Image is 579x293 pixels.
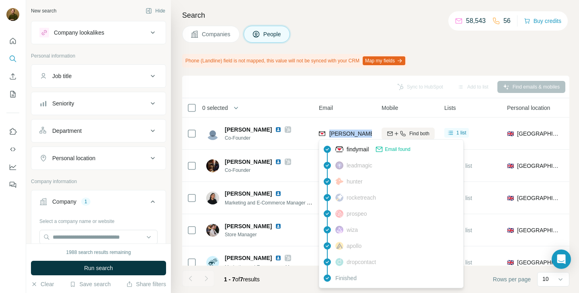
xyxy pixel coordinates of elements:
span: [PERSON_NAME] [225,126,272,134]
span: Companies [202,30,231,38]
button: Share filters [126,280,166,288]
span: Personal location [507,104,550,112]
span: 🇬🇧 [507,194,514,202]
button: Seniority [31,94,166,113]
span: apollo [347,242,361,250]
span: [GEOGRAPHIC_DATA] [517,194,560,202]
p: Company information [31,178,166,185]
button: Use Surfe on LinkedIn [6,124,19,139]
div: 1988 search results remaining [66,249,131,256]
span: hunter [347,177,363,186]
p: Personal information [31,52,166,60]
img: Avatar [206,127,219,140]
button: Save search [70,280,111,288]
img: LinkedIn logo [275,255,281,261]
img: provider wiza logo [335,226,343,234]
img: LinkedIn logo [275,159,281,165]
img: provider prospeo logo [335,210,343,218]
span: 🇬🇧 [507,130,514,138]
span: Email found [385,146,410,153]
div: Phone (Landline) field is not mapped, this value will not be synced with your CRM [182,54,407,68]
button: My lists [6,87,19,101]
span: Store Manager [225,231,291,238]
span: [PERSON_NAME] [225,190,272,198]
div: Company [52,198,76,206]
span: dropcontact [347,258,376,266]
h4: Search [182,10,569,21]
button: Personal location [31,149,166,168]
div: Company lookalikes [54,29,104,37]
span: rocketreach [347,194,376,202]
div: 1 [81,198,90,205]
img: LinkedIn logo [275,223,281,229]
span: [PERSON_NAME] [225,158,272,166]
span: prospeo [347,210,367,218]
button: Dashboard [6,160,19,174]
span: 1 - 7 [224,276,235,283]
button: Find both [382,128,435,140]
span: Rows per page [493,275,531,283]
img: provider rocketreach logo [335,194,343,202]
span: findymail [347,145,369,153]
button: Map my fields [363,56,405,65]
span: 1 list [456,129,466,136]
button: Company1 [31,192,166,215]
button: Company lookalikes [31,23,166,42]
div: Open Intercom Messenger [552,250,571,269]
button: Hide [140,5,171,17]
p: 58,543 [466,16,486,26]
img: Avatar [206,192,219,204]
div: Select a company name or website [39,215,158,225]
p: 56 [503,16,511,26]
button: Search [6,52,19,66]
img: provider findymail logo [319,130,325,138]
img: LinkedIn logo [275,190,281,197]
span: 0 selected [202,104,228,112]
button: Buy credits [524,15,561,27]
span: Co-Founder [225,167,291,174]
img: LinkedIn logo [275,126,281,133]
span: [GEOGRAPHIC_DATA] [517,226,560,234]
button: Job title [31,66,166,86]
span: Mobile [382,104,398,112]
div: Department [52,127,82,135]
span: [PERSON_NAME] [225,254,272,262]
span: Co-Founder [225,134,291,142]
img: provider findymail logo [335,145,343,153]
button: Quick start [6,34,19,48]
div: Seniority [52,99,74,107]
div: Job title [52,72,72,80]
span: Email [319,104,333,112]
span: 🇬🇧 [507,226,514,234]
span: Finished [335,274,357,282]
span: Find both [409,130,429,137]
span: results [224,276,260,283]
button: Feedback [6,177,19,192]
span: People [263,30,282,38]
span: 7 [240,276,243,283]
button: Run search [31,261,166,275]
img: provider dropcontact logo [335,258,343,266]
span: Run search [84,264,113,272]
div: Personal location [52,154,95,162]
span: [GEOGRAPHIC_DATA] [517,162,560,170]
span: wiza [347,226,358,234]
button: Clear [31,280,54,288]
span: of [235,276,240,283]
span: [GEOGRAPHIC_DATA] [517,130,560,138]
img: provider leadmagic logo [335,161,343,169]
span: 🇬🇧 [507,162,514,170]
div: New search [31,7,56,14]
span: leadmagic [347,161,372,169]
img: Avatar [206,159,219,172]
img: provider hunter logo [335,177,343,185]
span: [PERSON_NAME] [225,222,272,230]
img: Avatar [206,256,219,269]
button: Use Surfe API [6,142,19,157]
span: [PERSON_NAME][EMAIL_ADDRESS][DOMAIN_NAME] [329,130,471,137]
img: Avatar [206,224,219,237]
span: [GEOGRAPHIC_DATA] [517,258,560,266]
img: provider apollo logo [335,242,343,250]
button: Enrich CSV [6,69,19,84]
img: Avatar [6,8,19,21]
